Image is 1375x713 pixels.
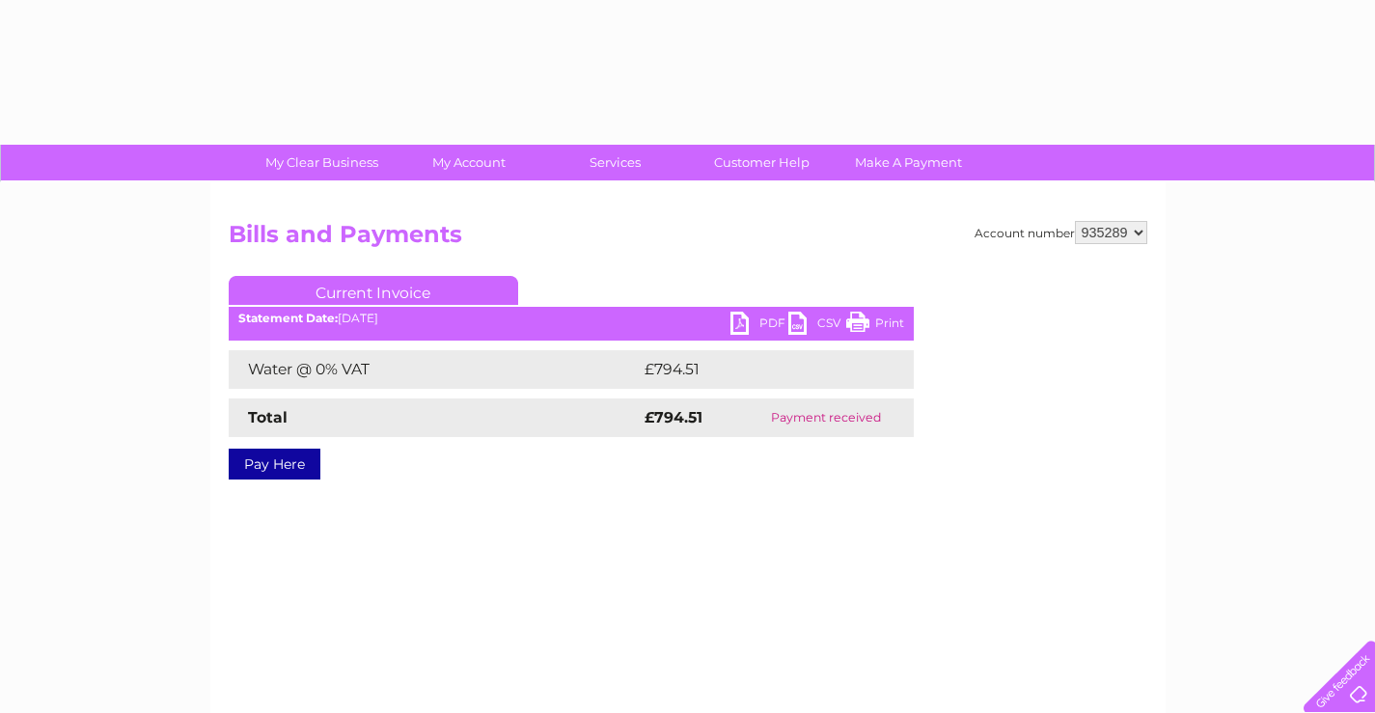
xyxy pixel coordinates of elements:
[229,350,640,389] td: Water @ 0% VAT
[829,145,988,180] a: Make A Payment
[640,350,878,389] td: £794.51
[738,398,914,437] td: Payment received
[788,312,846,340] a: CSV
[229,312,914,325] div: [DATE]
[846,312,904,340] a: Print
[242,145,401,180] a: My Clear Business
[389,145,548,180] a: My Account
[536,145,695,180] a: Services
[730,312,788,340] a: PDF
[645,408,702,426] strong: £794.51
[238,311,338,325] b: Statement Date:
[248,408,288,426] strong: Total
[682,145,841,180] a: Customer Help
[229,221,1147,258] h2: Bills and Payments
[229,449,320,480] a: Pay Here
[229,276,518,305] a: Current Invoice
[975,221,1147,244] div: Account number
